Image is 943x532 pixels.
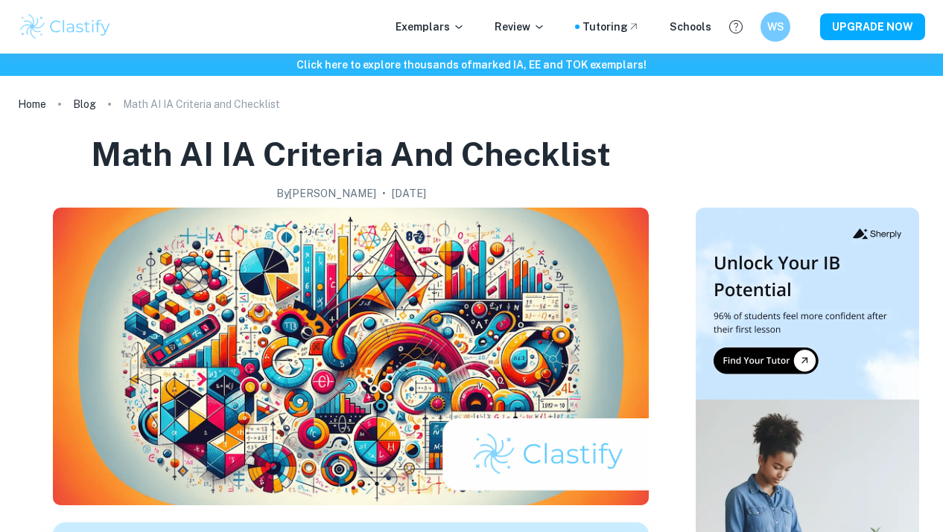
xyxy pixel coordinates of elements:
button: UPGRADE NOW [820,13,925,40]
h2: [DATE] [392,185,426,202]
p: Math AI IA Criteria and Checklist [123,96,280,112]
a: Tutoring [582,19,640,35]
h6: WS [767,19,784,35]
h6: Click here to explore thousands of marked IA, EE and TOK exemplars ! [3,57,940,73]
a: Blog [73,94,96,115]
button: WS [761,12,790,42]
button: Help and Feedback [723,14,749,39]
img: Clastify logo [18,12,112,42]
h2: By [PERSON_NAME] [276,185,376,202]
a: Home [18,94,46,115]
p: Review [495,19,545,35]
a: Schools [670,19,711,35]
p: • [382,185,386,202]
img: Math AI IA Criteria and Checklist cover image [53,208,649,505]
h1: Math AI IA Criteria and Checklist [91,132,611,176]
p: Exemplars [396,19,465,35]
